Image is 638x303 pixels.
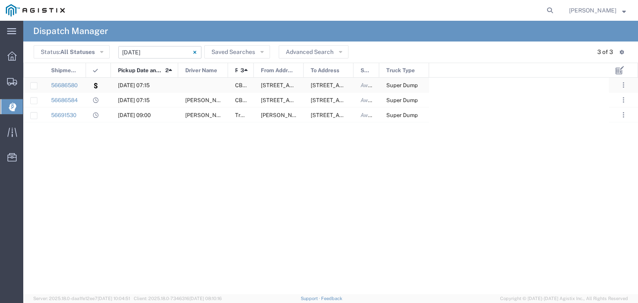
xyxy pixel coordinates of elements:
span: 308 W Alluvial Ave, Clovis, California, 93611, United States [311,112,393,118]
span: [DATE] 08:10:16 [189,296,222,301]
span: Server: 2025.18.0-daa1fe12ee7 [33,296,130,301]
span: Await Cfrm. [361,97,389,103]
span: CB117875 [235,97,260,103]
span: Reference [235,63,238,78]
span: Copyright © [DATE]-[DATE] Agistix Inc., All Rights Reserved [500,295,628,302]
span: Super Dump [386,112,418,118]
a: Feedback [321,296,342,301]
button: Saved Searches [204,45,270,59]
span: 780 Diamond Ave, Red Bluff, California, 96080, United States [261,97,344,103]
span: All Statuses [60,49,95,55]
span: 780 Diamond Ave, Red Bluff, California, 96080, United States [261,82,344,88]
a: 56686584 [51,97,78,103]
div: 3 of 3 [597,48,613,56]
button: [PERSON_NAME] [569,5,626,15]
span: Status [361,63,370,78]
span: 09/03/2025, 07:15 [118,82,150,88]
span: 09/03/2025, 09:00 [118,112,151,118]
span: From Address [261,63,294,78]
span: Client: 2025.18.0-7346316 [134,296,222,301]
span: Super Dump [386,97,418,103]
button: ... [618,94,629,106]
span: De Wolf Ave & E. Donner Ave, Clovis, California, United States [261,112,450,118]
button: Advanced Search [279,45,348,59]
span: Truck Type [386,63,415,78]
span: Transfer [235,112,257,118]
span: 3 [240,63,244,78]
button: Status:All Statuses [34,45,110,59]
a: 56691530 [51,112,76,118]
span: Super Dump [386,82,418,88]
span: Driver Name [185,63,217,78]
span: . . . [623,95,624,105]
span: Await Cfrm. [361,112,389,118]
span: . . . [623,80,624,90]
button: ... [618,109,629,121]
img: logo [6,4,65,17]
span: Danelle Schlinger [185,97,230,103]
span: [DATE] 10:04:51 [98,296,130,301]
span: 09/03/2025, 07:15 [118,97,150,103]
span: . . . [623,110,624,120]
span: Await Cfrm. [361,82,389,88]
span: CB117875 [235,82,260,88]
span: Taranbir Chhina [185,112,230,118]
span: Pickup Date and Time [118,63,162,78]
span: Shipment No. [51,63,77,78]
span: 2 [165,63,169,78]
span: To Address [311,63,339,78]
button: ... [618,79,629,91]
a: 56686580 [51,82,78,88]
span: Lorretta Ayala [569,6,616,15]
span: 18703 Cambridge Rd, Anderson, California, 96007, United States [311,82,438,88]
h4: Dispatch Manager [33,21,108,42]
span: 18703 Cambridge Rd, Anderson, California, 96007, United States [311,97,438,103]
a: Support [301,296,321,301]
